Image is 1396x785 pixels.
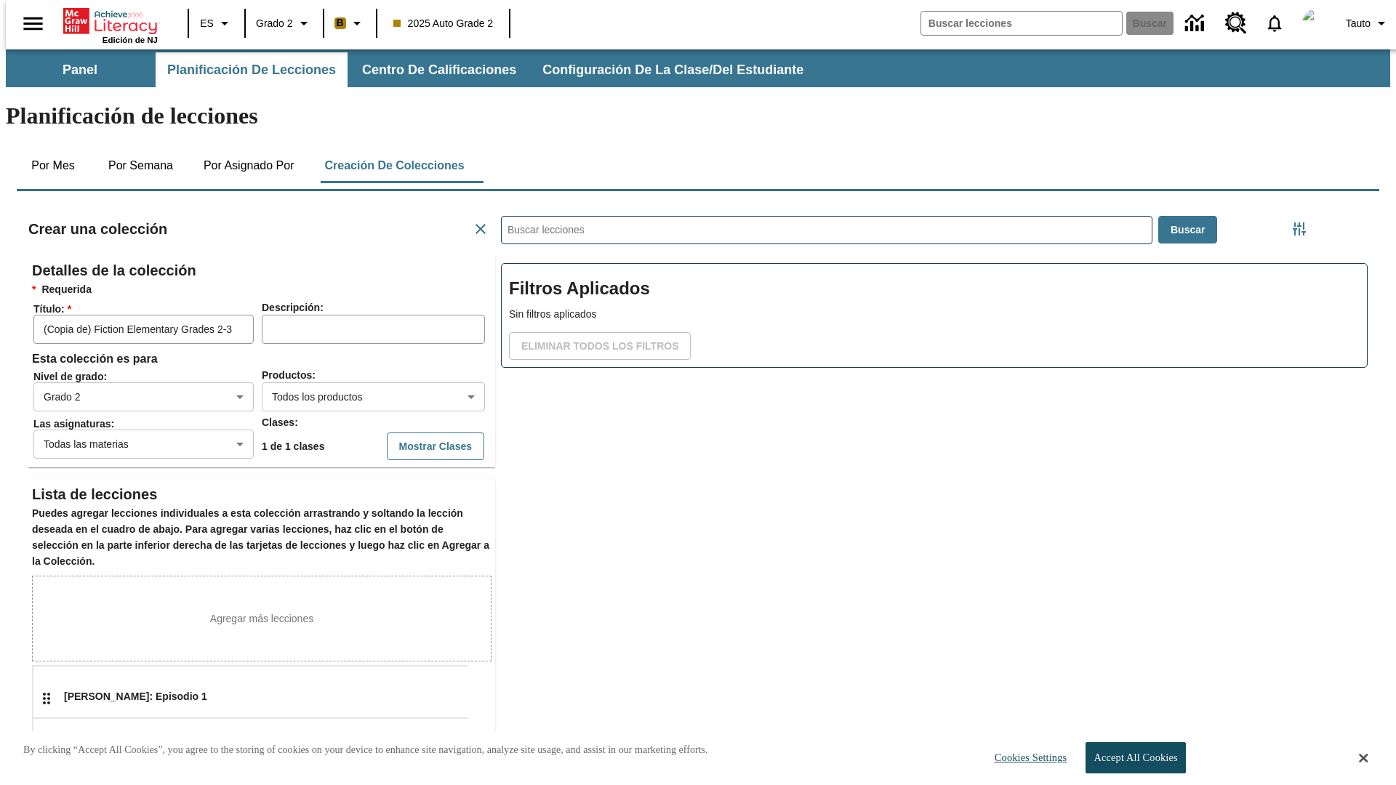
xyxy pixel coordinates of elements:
[509,307,1360,322] p: Sin filtros aplicados
[167,62,336,78] span: Planificación de lecciones
[1086,742,1185,773] button: Accept All Cookies
[32,483,492,506] h2: Lista de lecciones
[502,217,1152,243] input: Buscar lecciones
[63,5,158,44] div: Portada
[23,743,708,757] p: By clicking “Accept All Cookies”, you agree to the storing of cookies on your device to enhance s...
[1216,4,1256,43] a: Centro de recursos, Se abrirá en una pestaña nueva.
[256,16,293,31] span: Grado 2
[33,303,260,315] span: Tí­tulo :
[1346,16,1371,31] span: Tauto
[32,506,492,570] h6: Puedes agregar lecciones individuales a esta colección arrastrando y soltando la lección deseada ...
[262,439,324,454] p: 1 de 1 clases
[33,382,254,411] div: Grado 2
[63,62,97,78] span: Panel
[200,16,214,31] span: ES
[28,217,167,241] h2: Crear una colección
[501,263,1368,368] div: Filtros Aplicados
[1256,4,1293,42] a: Notificaciones
[921,12,1122,35] input: Buscar campo
[337,14,344,32] span: B
[542,62,803,78] span: Configuración de la clase/del estudiante
[1302,9,1331,38] img: avatar image
[262,302,324,313] span: Descripción :
[387,432,484,461] button: Mostrar Clases
[6,52,817,87] div: Subbarra de navegación
[531,52,815,87] button: Configuración de la clase/del estudiante
[192,148,306,183] button: Por asignado por
[1285,214,1314,243] button: Menú lateral de filtros
[210,611,313,627] p: Agregar más lecciones
[156,52,348,87] button: Planificación de lecciones
[982,743,1072,773] button: Cookies Settings
[35,718,58,784] div: Lección arrastrable: Elena Menope: Episodio 2
[350,52,528,87] button: Centro de calificaciones
[32,259,492,282] h2: Detalles de la colección
[12,2,55,45] button: Abrir el menú lateral
[1158,216,1217,244] button: Buscar
[33,315,254,344] input: Tí­tulo
[33,430,254,459] div: Todas las materias
[509,271,1360,307] h2: Filtros Aplicados
[32,665,503,727] div: Press Up or Down arrow key to change lessons order, 1 de 16
[6,49,1390,87] div: Subbarra de navegación
[250,10,318,36] button: Grado: Grado 2, Elige un grado
[33,418,260,430] span: Las asignaturas :
[32,349,492,369] h6: Esta colección es para
[7,52,153,87] button: Panel
[262,315,485,344] input: Descripción
[329,10,372,36] button: Boost El color de la clase es anaranjado claro. Cambiar el color de la clase.
[193,10,240,36] button: Lenguaje: ES, Selecciona un idioma
[35,666,58,731] div: Lección arrastrable: Elena Menope: Episodio 1
[32,282,492,298] h6: Requerida
[362,62,516,78] span: Centro de calificaciones
[32,717,503,779] div: Press Up or Down arrow key to change lessons order, 2 de 16
[1176,4,1216,44] a: Centro de información
[393,16,494,31] span: 2025 Auto Grade 2
[6,102,1390,129] h1: Planificación de lecciones
[33,371,260,382] span: Nivel de grado :
[1340,10,1396,36] button: Perfil/Configuración
[1359,752,1368,765] button: Close
[262,369,316,381] span: Productos :
[17,148,89,183] button: Por mes
[64,689,468,704] div: [PERSON_NAME]: Episodio 1
[262,416,298,428] span: Clases :
[1293,4,1340,42] button: Escoja un nuevo avatar
[103,36,158,44] span: Edición de NJ
[97,148,185,183] button: Por semana
[63,7,158,36] a: Portada
[262,382,485,411] div: Todos los productos
[313,148,476,183] button: Creación de colecciones
[466,214,495,243] button: Cancelar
